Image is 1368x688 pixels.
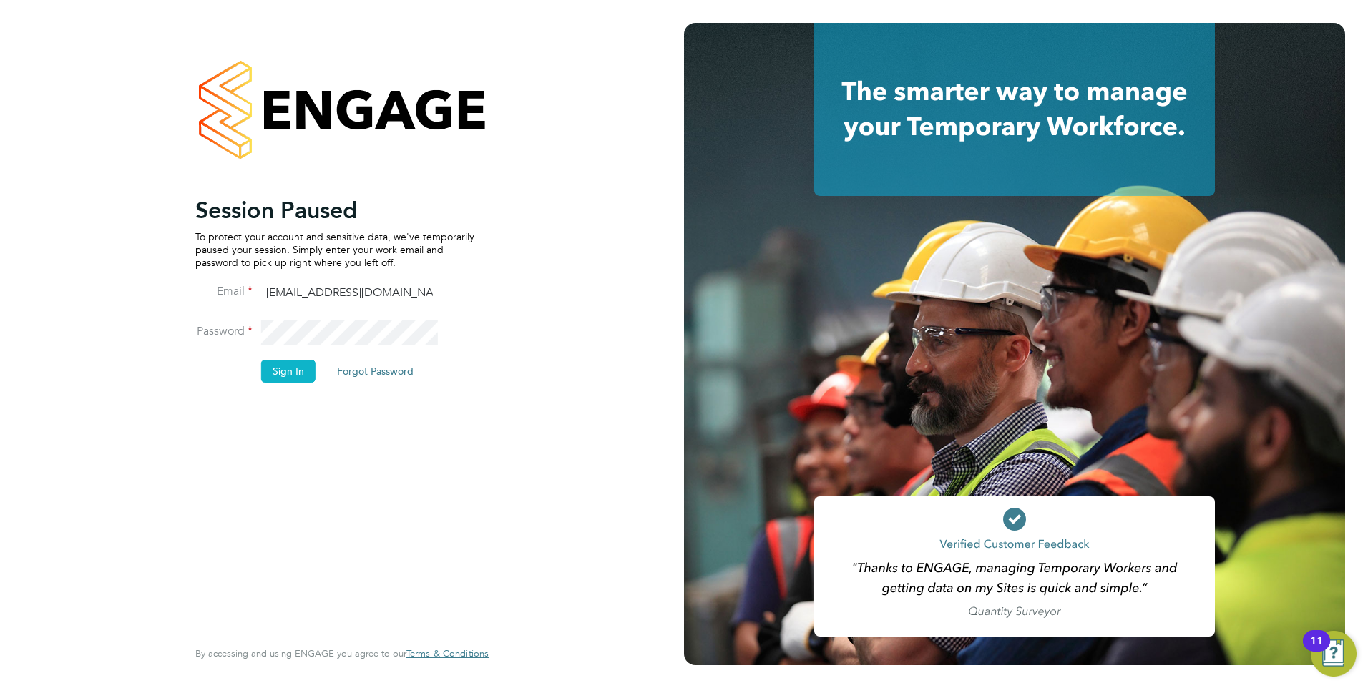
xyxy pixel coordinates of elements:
input: Enter your work email... [261,280,438,306]
button: Sign In [261,360,316,383]
p: To protect your account and sensitive data, we've temporarily paused your session. Simply enter y... [195,230,474,270]
label: Email [195,284,253,299]
h2: Session Paused [195,196,474,225]
a: Terms & Conditions [406,648,489,659]
button: Open Resource Center, 11 new notifications [1311,631,1357,677]
label: Password [195,324,253,339]
button: Forgot Password [326,360,425,383]
div: 11 [1310,641,1323,659]
span: By accessing and using ENGAGE you agree to our [195,647,489,659]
